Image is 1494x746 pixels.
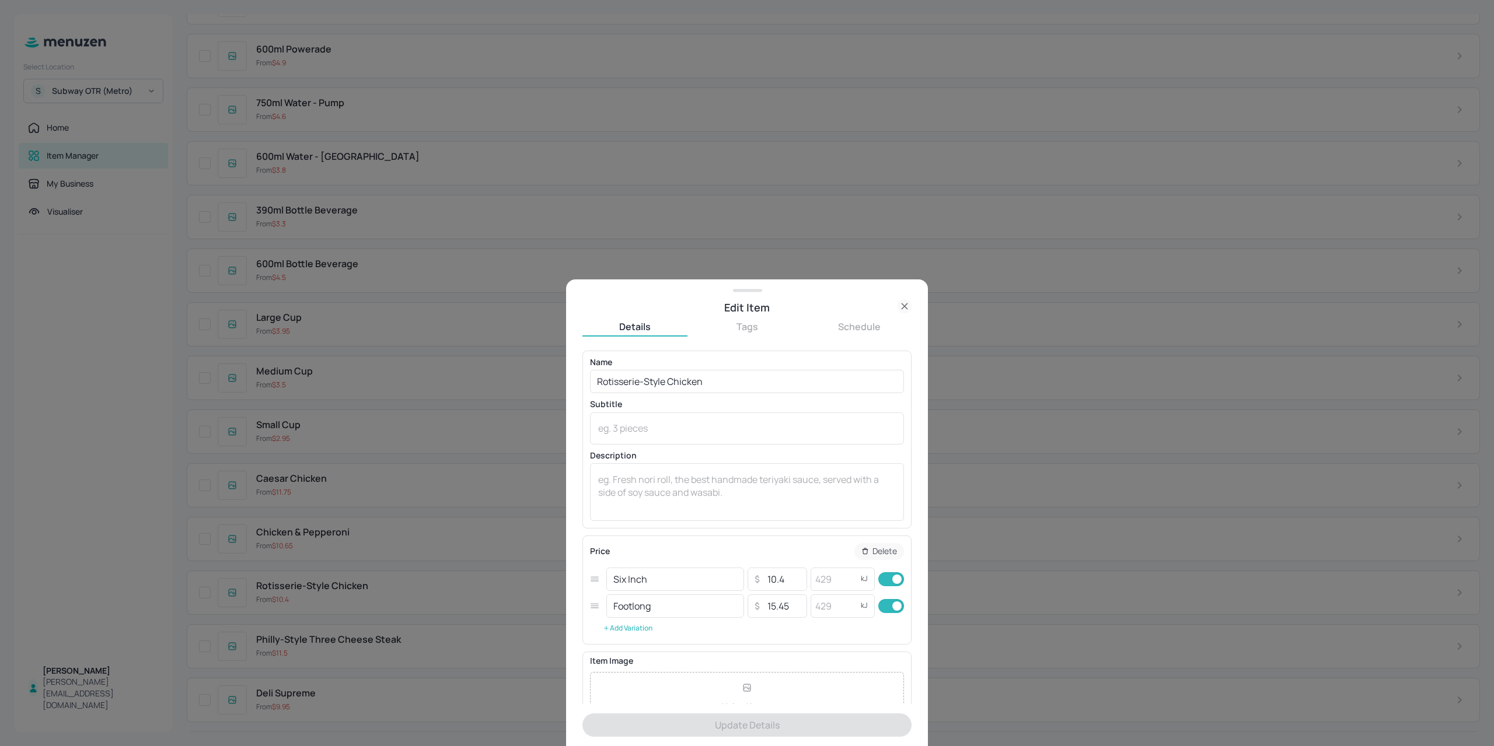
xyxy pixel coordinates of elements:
[590,400,904,408] p: Subtitle
[811,568,857,591] input: 429
[590,657,904,665] p: Item Image
[854,543,904,559] button: Delete
[722,700,773,712] p: Upload Image
[606,568,744,591] input: eg. Small
[763,594,804,618] input: 10
[590,370,904,393] input: eg. Chicken Teriyaki Sushi Roll
[590,358,904,366] p: Name
[872,547,897,555] p: Delete
[763,568,804,591] input: 10
[807,320,912,333] button: Schedule
[606,594,744,618] input: eg. Small
[861,601,868,610] p: kJ
[811,594,857,618] input: 429
[582,320,687,333] button: Details
[694,320,800,333] button: Tags
[590,451,904,460] p: Description
[861,575,868,583] p: kJ
[582,299,912,316] div: Edit Item
[590,547,610,555] p: Price
[590,619,665,637] button: Add Variation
